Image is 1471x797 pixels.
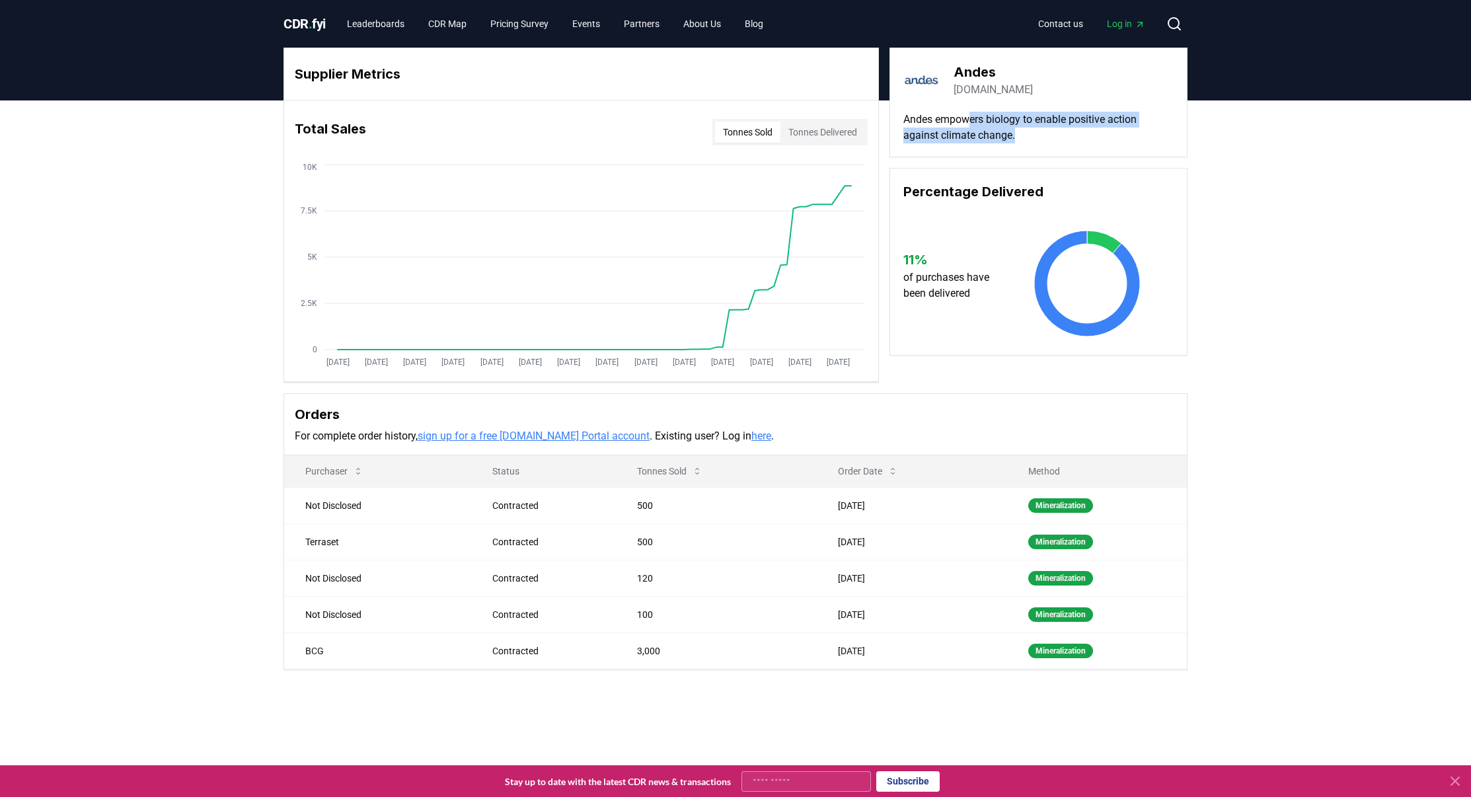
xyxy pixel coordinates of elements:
div: Mineralization [1028,644,1093,658]
div: Mineralization [1028,607,1093,622]
span: Log in [1107,17,1145,30]
button: Order Date [827,458,909,484]
td: Not Disclosed [284,560,471,596]
tspan: [DATE] [365,358,388,367]
td: Not Disclosed [284,596,471,632]
a: sign up for a free [DOMAIN_NAME] Portal account [418,430,650,442]
a: Blog [734,12,774,36]
tspan: 10K [303,163,317,172]
a: [DOMAIN_NAME] [954,82,1033,98]
tspan: [DATE] [788,358,811,367]
p: For complete order history, . Existing user? Log in . [295,428,1176,444]
tspan: [DATE] [557,358,580,367]
div: Contracted [492,535,606,549]
span: CDR fyi [283,16,326,32]
td: 3,000 [616,632,816,669]
td: Not Disclosed [284,487,471,523]
a: Events [562,12,611,36]
td: [DATE] [817,487,1007,523]
nav: Main [1028,12,1156,36]
div: Mineralization [1028,535,1093,549]
td: 120 [616,560,816,596]
p: Andes empowers biology to enable positive action against climate change. [903,112,1174,143]
a: here [751,430,771,442]
td: 500 [616,487,816,523]
td: [DATE] [817,632,1007,669]
div: Contracted [492,644,606,658]
a: Log in [1096,12,1156,36]
tspan: [DATE] [595,358,619,367]
button: Tonnes Sold [626,458,713,484]
button: Purchaser [295,458,374,484]
a: CDR Map [418,12,477,36]
a: About Us [673,12,732,36]
tspan: [DATE] [634,358,658,367]
div: Mineralization [1028,498,1093,513]
tspan: [DATE] [326,358,350,367]
a: CDR.fyi [283,15,326,33]
p: of purchases have been delivered [903,270,1002,301]
tspan: [DATE] [827,358,850,367]
a: Leaderboards [336,12,415,36]
h3: Total Sales [295,119,366,145]
h3: Andes [954,62,1033,82]
tspan: 7.5K [301,206,317,215]
button: Tonnes Delivered [780,122,865,143]
h3: Supplier Metrics [295,64,868,84]
tspan: 5K [307,252,317,262]
td: [DATE] [817,523,1007,560]
tspan: [DATE] [750,358,773,367]
td: 500 [616,523,816,560]
div: Contracted [492,572,606,585]
h3: Orders [295,404,1176,424]
td: [DATE] [817,560,1007,596]
img: Andes-logo [903,61,940,98]
a: Contact us [1028,12,1094,36]
td: Terraset [284,523,471,560]
button: Tonnes Sold [715,122,780,143]
nav: Main [336,12,774,36]
p: Status [482,465,606,478]
td: 100 [616,596,816,632]
tspan: [DATE] [673,358,696,367]
tspan: 0 [313,345,317,354]
tspan: [DATE] [403,358,426,367]
tspan: 2.5K [301,299,317,308]
span: . [309,16,313,32]
div: Mineralization [1028,571,1093,586]
tspan: [DATE] [441,358,465,367]
h3: 11 % [903,250,1002,270]
div: Contracted [492,499,606,512]
a: Partners [613,12,670,36]
p: Method [1018,465,1176,478]
td: [DATE] [817,596,1007,632]
div: Contracted [492,608,606,621]
h3: Percentage Delivered [903,182,1174,202]
td: BCG [284,632,471,669]
tspan: [DATE] [480,358,504,367]
a: Pricing Survey [480,12,559,36]
tspan: [DATE] [711,358,734,367]
tspan: [DATE] [519,358,542,367]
